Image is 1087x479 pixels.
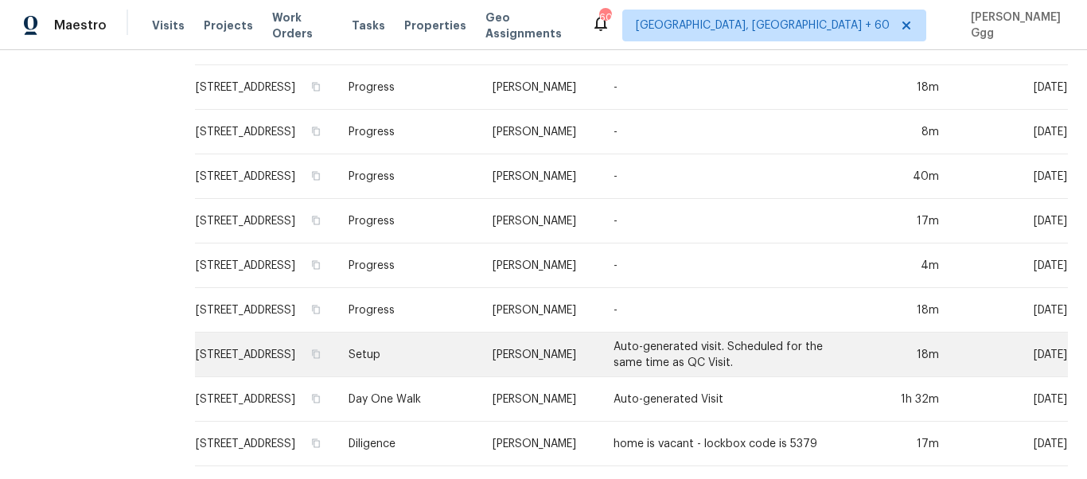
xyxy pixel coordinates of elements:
[309,436,323,450] button: Copy Address
[336,199,480,243] td: Progress
[54,18,107,33] span: Maestro
[601,110,863,154] td: -
[336,333,480,377] td: Setup
[952,199,1068,243] td: [DATE]
[195,199,336,243] td: [STREET_ADDRESS]
[272,10,333,41] span: Work Orders
[601,288,863,333] td: -
[404,18,466,33] span: Properties
[480,243,601,288] td: [PERSON_NAME]
[480,333,601,377] td: [PERSON_NAME]
[352,20,385,31] span: Tasks
[952,110,1068,154] td: [DATE]
[863,333,952,377] td: 18m
[204,18,253,33] span: Projects
[195,422,336,466] td: [STREET_ADDRESS]
[480,65,601,110] td: [PERSON_NAME]
[336,154,480,199] td: Progress
[195,154,336,199] td: [STREET_ADDRESS]
[601,333,863,377] td: Auto-generated visit. Scheduled for the same time as QC Visit.
[480,199,601,243] td: [PERSON_NAME]
[601,154,863,199] td: -
[336,65,480,110] td: Progress
[195,333,336,377] td: [STREET_ADDRESS]
[952,288,1068,333] td: [DATE]
[309,124,323,138] button: Copy Address
[336,243,480,288] td: Progress
[309,258,323,272] button: Copy Address
[309,80,323,94] button: Copy Address
[952,154,1068,199] td: [DATE]
[601,243,863,288] td: -
[863,288,952,333] td: 18m
[863,377,952,422] td: 1h 32m
[309,302,323,317] button: Copy Address
[863,243,952,288] td: 4m
[480,422,601,466] td: [PERSON_NAME]
[601,422,863,466] td: home is vacant - lockbox code is 5379
[336,288,480,333] td: Progress
[863,422,952,466] td: 17m
[336,377,480,422] td: Day One Walk
[601,377,863,422] td: Auto-generated Visit
[195,243,336,288] td: [STREET_ADDRESS]
[309,213,323,228] button: Copy Address
[195,377,336,422] td: [STREET_ADDRESS]
[601,65,863,110] td: -
[195,65,336,110] td: [STREET_ADDRESS]
[863,65,952,110] td: 18m
[863,110,952,154] td: 8m
[952,333,1068,377] td: [DATE]
[309,347,323,361] button: Copy Address
[863,154,952,199] td: 40m
[952,422,1068,466] td: [DATE]
[480,154,601,199] td: [PERSON_NAME]
[336,422,480,466] td: Diligence
[964,10,1063,41] span: [PERSON_NAME] Ggg
[480,377,601,422] td: [PERSON_NAME]
[336,110,480,154] td: Progress
[480,110,601,154] td: [PERSON_NAME]
[599,10,610,25] div: 603
[309,391,323,406] button: Copy Address
[952,377,1068,422] td: [DATE]
[309,169,323,183] button: Copy Address
[601,199,863,243] td: -
[636,18,890,33] span: [GEOGRAPHIC_DATA], [GEOGRAPHIC_DATA] + 60
[152,18,185,33] span: Visits
[952,243,1068,288] td: [DATE]
[195,288,336,333] td: [STREET_ADDRESS]
[480,288,601,333] td: [PERSON_NAME]
[952,65,1068,110] td: [DATE]
[485,10,572,41] span: Geo Assignments
[195,110,336,154] td: [STREET_ADDRESS]
[863,199,952,243] td: 17m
